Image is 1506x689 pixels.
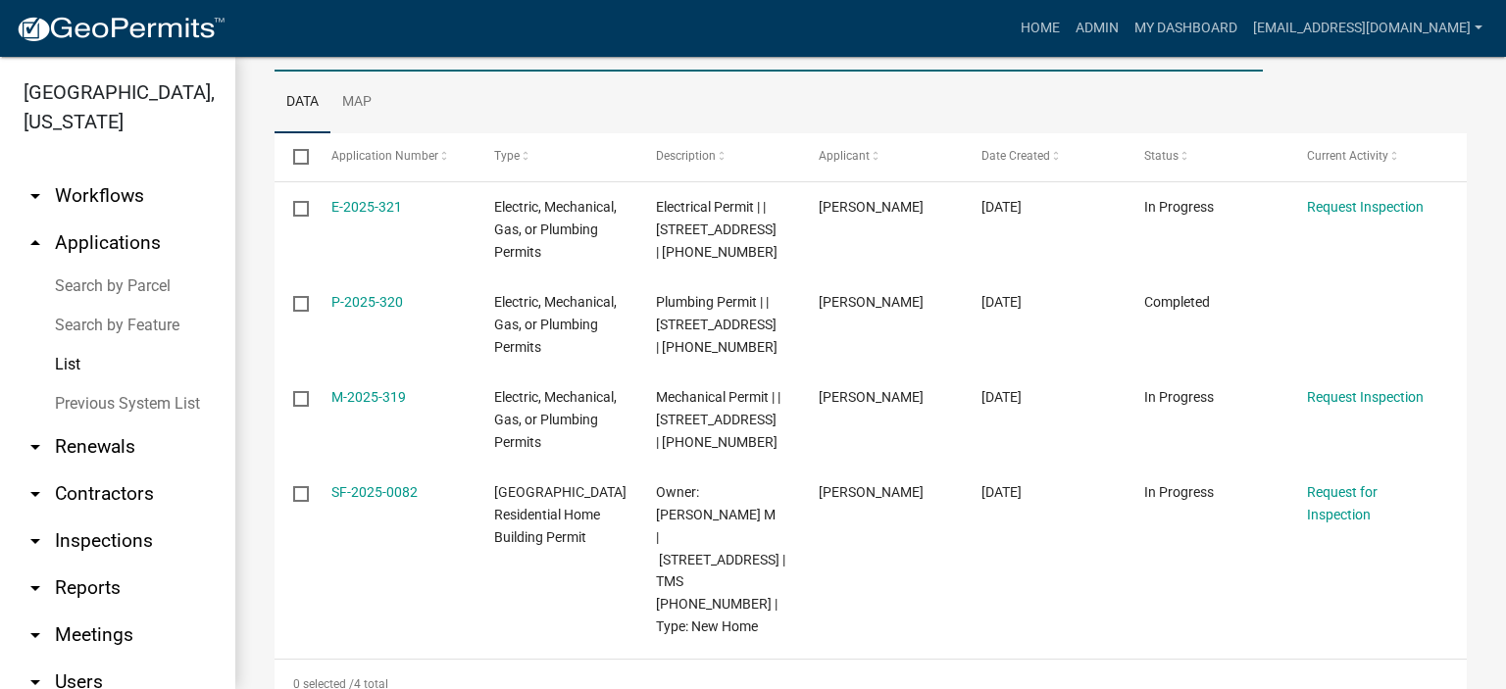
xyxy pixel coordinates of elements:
i: arrow_drop_up [24,231,47,255]
i: arrow_drop_down [24,623,47,647]
span: Abbeville County Residential Home Building Permit [494,484,627,545]
span: Current Activity [1307,149,1388,163]
span: Electric, Mechanical, Gas, or Plumbing Permits [494,389,617,450]
span: 07/02/2025 [981,389,1022,405]
datatable-header-cell: Type [475,133,637,180]
span: Joshua Davis [819,199,924,215]
span: Status [1144,149,1179,163]
span: Joshua Davis [819,389,924,405]
span: Electric, Mechanical, Gas, or Plumbing Permits [494,294,617,355]
span: Electrical Permit | | 3365 KEOWEE RD | 025-00-00-097 [656,199,778,260]
a: [EMAIL_ADDRESS][DOMAIN_NAME] [1245,10,1490,47]
span: Joshua Davis [819,294,924,310]
a: Data [275,72,330,134]
span: 07/02/2025 [981,199,1022,215]
span: 07/02/2025 [981,484,1022,500]
a: My Dashboard [1127,10,1245,47]
i: arrow_drop_down [24,435,47,459]
span: Application Number [331,149,438,163]
datatable-header-cell: Select [275,133,312,180]
a: Home [1013,10,1068,47]
span: Date Created [981,149,1050,163]
a: Request Inspection [1307,389,1424,405]
i: arrow_drop_down [24,529,47,553]
a: Request Inspection [1307,199,1424,215]
span: Type [494,149,520,163]
span: 07/02/2025 [981,294,1022,310]
i: arrow_drop_down [24,184,47,208]
span: Plumbing Permit | | 3365 KEOWEE RD | 025-00-00-097 [656,294,778,355]
a: E-2025-321 [331,199,402,215]
a: Admin [1068,10,1127,47]
span: Joshua Davis [819,484,924,500]
datatable-header-cell: Date Created [963,133,1126,180]
span: Description [656,149,716,163]
span: Mechanical Permit | | 3365 KEOWEE RD | 025-00-00-097 [656,389,780,450]
span: In Progress [1144,484,1214,500]
span: Owner: DAVIS JOSHUA M | 3365 KEOWEE RD | TMS 025-00-00-097 | Type: New Home [656,484,785,634]
a: P-2025-320 [331,294,403,310]
a: Map [330,72,383,134]
span: Electric, Mechanical, Gas, or Plumbing Permits [494,199,617,260]
datatable-header-cell: Description [637,133,800,180]
i: arrow_drop_down [24,482,47,506]
datatable-header-cell: Status [1126,133,1288,180]
i: arrow_drop_down [24,576,47,600]
datatable-header-cell: Applicant [800,133,963,180]
a: SF-2025-0082 [331,484,418,500]
datatable-header-cell: Current Activity [1288,133,1451,180]
a: M-2025-319 [331,389,406,405]
span: Completed [1144,294,1210,310]
span: In Progress [1144,389,1214,405]
span: In Progress [1144,199,1214,215]
datatable-header-cell: Application Number [312,133,475,180]
a: Request for Inspection [1307,484,1378,522]
span: Applicant [819,149,870,163]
